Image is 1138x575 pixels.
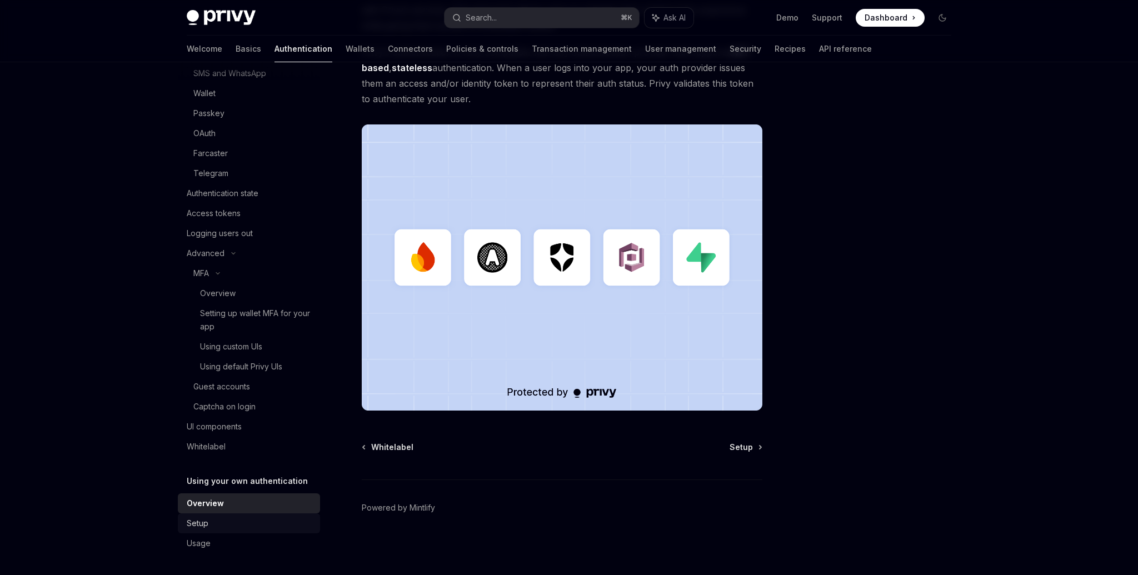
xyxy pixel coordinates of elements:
img: dark logo [187,10,256,26]
a: Wallets [346,36,375,62]
div: Farcaster [193,147,228,160]
div: Captcha on login [193,400,256,413]
div: Passkey [193,107,224,120]
a: Authentication [274,36,332,62]
button: Ask AI [645,8,693,28]
div: Setting up wallet MFA for your app [200,307,313,333]
a: Connectors [388,36,433,62]
div: Advanced [187,247,224,260]
a: Dashboard [856,9,925,27]
div: Logging users out [187,227,253,240]
span: Setup [730,442,753,453]
a: Overview [178,283,320,303]
a: OAuth [178,123,320,143]
a: UI components [178,417,320,437]
a: Wallet [178,83,320,103]
div: Search... [466,11,497,24]
a: API reference [819,36,872,62]
span: Ask AI [663,12,686,23]
div: UI components [187,420,242,433]
a: Logging users out [178,223,320,243]
a: Recipes [775,36,806,62]
a: Security [730,36,761,62]
a: User management [645,36,716,62]
div: Authentication state [187,187,258,200]
div: Usage [187,537,211,550]
a: Overview [178,493,320,513]
a: Captcha on login [178,397,320,417]
div: Whitelabel [187,440,226,453]
div: Overview [200,287,236,300]
div: Overview [187,497,224,510]
a: Guest accounts [178,377,320,397]
a: Basics [236,36,261,62]
a: stateless [392,62,432,74]
div: Telegram [193,167,228,180]
a: Authentication state [178,183,320,203]
a: Passkey [178,103,320,123]
span: ⌘ K [621,13,632,22]
a: Policies & controls [446,36,518,62]
img: JWT-based auth splash [362,124,762,411]
a: Setup [178,513,320,533]
div: Wallet [193,87,216,100]
div: Using default Privy UIs [200,360,282,373]
a: Setup [730,442,761,453]
span: Dashboard [865,12,907,23]
div: Access tokens [187,207,241,220]
button: Search...⌘K [445,8,639,28]
h5: Using your own authentication [187,474,308,488]
div: Using custom UIs [200,340,262,353]
a: Telegram [178,163,320,183]
a: Whitelabel [363,442,413,453]
a: Welcome [187,36,222,62]
div: OAuth [193,127,216,140]
a: Whitelabel [178,437,320,457]
span: Whitelabel [371,442,413,453]
a: Usage [178,533,320,553]
div: Setup [187,517,208,530]
a: Setting up wallet MFA for your app [178,303,320,337]
button: Toggle dark mode [934,9,951,27]
a: Using custom UIs [178,337,320,357]
a: Using default Privy UIs [178,357,320,377]
div: Guest accounts [193,380,250,393]
a: Transaction management [532,36,632,62]
a: Support [812,12,842,23]
a: Demo [776,12,798,23]
a: Farcaster [178,143,320,163]
div: MFA [193,267,209,280]
a: Access tokens [178,203,320,223]
a: Powered by Mintlify [362,502,435,513]
span: Privy’s authentication is fully compatible with any authentication provider that supports , authe... [362,44,762,107]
